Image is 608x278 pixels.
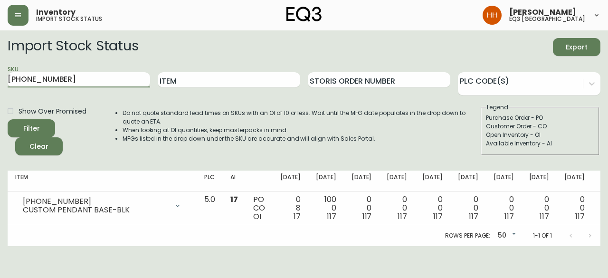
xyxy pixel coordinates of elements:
[253,195,265,221] div: PO CO
[494,195,514,221] div: 0 0
[469,211,478,222] span: 117
[123,126,480,134] li: When looking at OI quantities, keep masterpacks in mind.
[15,137,63,155] button: Clear
[540,211,549,222] span: 117
[316,195,336,221] div: 100 0
[560,41,593,53] span: Export
[362,211,372,222] span: 117
[504,211,514,222] span: 117
[36,9,76,16] span: Inventory
[19,106,86,116] span: Show Over Promised
[486,122,594,131] div: Customer Order - CO
[286,7,322,22] img: logo
[387,195,407,221] div: 0 0
[253,211,261,222] span: OI
[529,195,550,221] div: 0 0
[197,171,223,192] th: PLC
[433,211,443,222] span: 117
[486,114,594,122] div: Purchase Order - PO
[344,171,380,192] th: [DATE]
[23,206,168,214] div: CUSTOM PENDANT BASE-BLK
[294,211,301,222] span: 17
[522,171,557,192] th: [DATE]
[197,192,223,225] td: 5.0
[533,231,552,240] p: 1-1 of 1
[23,123,40,134] div: Filter
[509,16,585,22] h5: eq3 [GEOGRAPHIC_DATA]
[8,171,197,192] th: Item
[123,134,480,143] li: MFGs listed in the drop down under the SKU are accurate and will align with Sales Portal.
[223,171,246,192] th: AI
[553,38,600,56] button: Export
[486,139,594,148] div: Available Inventory - AI
[230,194,238,205] span: 17
[398,211,407,222] span: 117
[273,171,308,192] th: [DATE]
[15,195,189,216] div: [PHONE_NUMBER]CUSTOM PENDANT BASE-BLK
[458,195,478,221] div: 0 0
[486,131,594,139] div: Open Inventory - OI
[486,103,509,112] legend: Legend
[23,197,168,206] div: [PHONE_NUMBER]
[36,16,102,22] h5: import stock status
[494,228,518,244] div: 50
[308,171,344,192] th: [DATE]
[8,119,55,137] button: Filter
[327,211,336,222] span: 117
[445,231,490,240] p: Rows per page:
[8,38,138,56] h2: Import Stock Status
[280,195,301,221] div: 0 8
[486,171,522,192] th: [DATE]
[422,195,443,221] div: 0 0
[351,195,372,221] div: 0 0
[379,171,415,192] th: [DATE]
[564,195,585,221] div: 0 0
[23,141,55,153] span: Clear
[509,9,576,16] span: [PERSON_NAME]
[123,109,480,126] li: Do not quote standard lead times on SKUs with an OI of 10 or less. Wait until the MFG date popula...
[450,171,486,192] th: [DATE]
[575,211,585,222] span: 117
[415,171,450,192] th: [DATE]
[483,6,502,25] img: 6b766095664b4c6b511bd6e414aa3971
[557,171,592,192] th: [DATE]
